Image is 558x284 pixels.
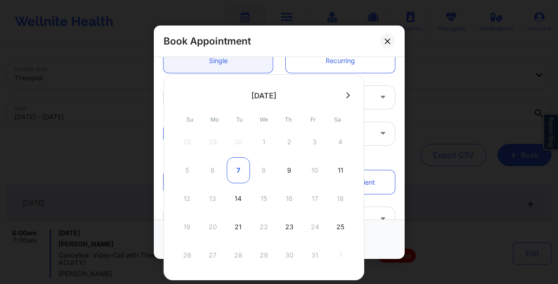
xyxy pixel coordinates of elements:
div: [DATE] [251,91,276,100]
abbr: Tuesday [236,116,243,123]
div: Tue Oct 21 2025 [227,214,250,240]
div: Thu Oct 09 2025 [278,157,301,183]
div: Patient information: [157,155,401,164]
a: Single [164,49,273,72]
abbr: Saturday [334,116,341,123]
div: Sat Oct 11 2025 [329,157,352,183]
abbr: Monday [210,116,219,123]
div: Initial Therapy Session (60 minutes) [171,85,372,109]
abbr: Friday [310,116,316,123]
div: Sat Oct 25 2025 [329,214,352,240]
a: Not Registered Patient [286,170,395,194]
h2: Book Appointment [164,35,251,47]
div: Tue Oct 07 2025 [227,157,250,183]
abbr: Thursday [285,116,292,123]
abbr: Sunday [186,116,193,123]
div: Thu Oct 23 2025 [278,214,301,240]
a: Recurring [286,49,395,72]
div: Tue Oct 14 2025 [227,186,250,212]
abbr: Wednesday [260,116,268,123]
